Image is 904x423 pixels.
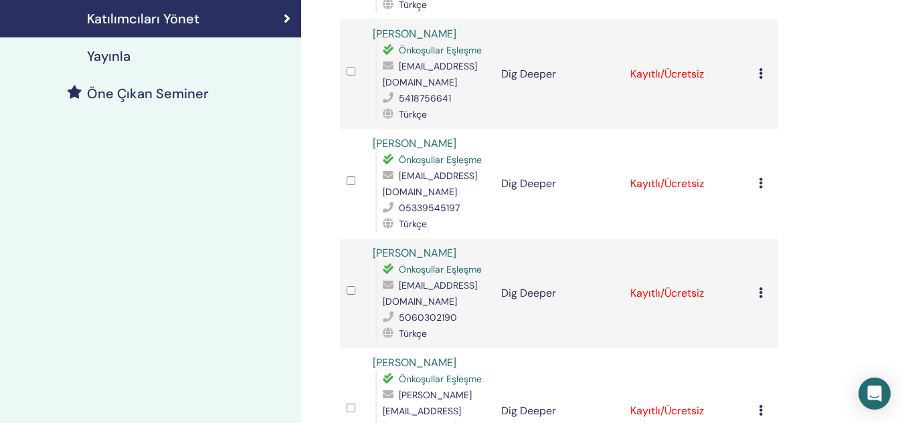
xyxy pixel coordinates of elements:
[383,279,477,307] span: [EMAIL_ADDRESS][DOMAIN_NAME]
[373,246,456,260] a: [PERSON_NAME]
[87,48,130,64] h4: Yayınla
[399,218,427,230] span: Türkçe
[858,378,891,410] div: Open Intercom Messenger
[399,327,427,339] span: Türkçe
[399,92,451,104] span: 5418756641
[494,19,624,129] td: Dig Deeper
[87,11,199,27] h4: Katılımcıları Yönet
[399,263,482,275] span: Önkoşullar Eşleşme
[399,44,482,56] span: Önkoşullar Eşleşme
[383,60,477,88] span: [EMAIL_ADDRESS][DOMAIN_NAME]
[399,202,460,214] span: 05339545197
[383,170,477,198] span: [EMAIL_ADDRESS][DOMAIN_NAME]
[399,108,427,120] span: Türkçe
[494,239,624,348] td: Dig Deeper
[373,136,456,150] a: [PERSON_NAME]
[399,311,457,323] span: 5060302190
[87,86,209,102] h4: Öne Çıkan Seminer
[373,27,456,41] a: [PERSON_NAME]
[399,373,482,385] span: Önkoşullar Eşleşme
[373,356,456,370] a: [PERSON_NAME]
[399,154,482,166] span: Önkoşullar Eşleşme
[494,129,624,239] td: Dig Deeper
